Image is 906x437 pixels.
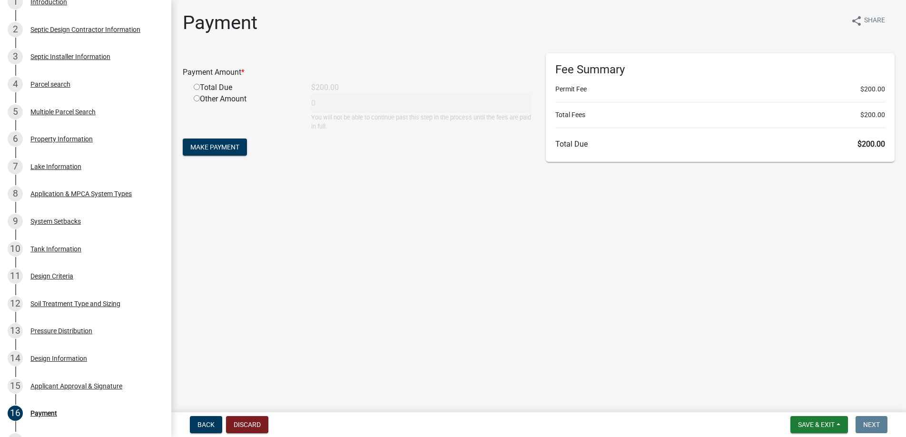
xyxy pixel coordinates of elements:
[857,139,885,149] span: $200.00
[8,378,23,394] div: 15
[8,296,23,311] div: 12
[30,218,81,225] div: System Setbacks
[555,63,885,77] h6: Fee Summary
[183,139,247,156] button: Make Payment
[30,163,81,170] div: Lake Information
[8,351,23,366] div: 14
[851,15,862,27] i: share
[187,93,304,131] div: Other Amount
[176,67,539,78] div: Payment Amount
[30,81,70,88] div: Parcel search
[30,273,73,279] div: Design Criteria
[30,410,57,417] div: Payment
[860,110,885,120] span: $200.00
[30,383,122,389] div: Applicant Approval & Signature
[187,82,304,93] div: Total Due
[8,77,23,92] div: 4
[30,136,93,142] div: Property Information
[864,15,885,27] span: Share
[863,421,880,428] span: Next
[197,421,215,428] span: Back
[856,416,887,433] button: Next
[8,268,23,284] div: 11
[190,143,239,151] span: Make Payment
[30,328,92,334] div: Pressure Distribution
[30,246,81,252] div: Tank Information
[8,214,23,229] div: 9
[8,159,23,174] div: 7
[843,11,893,30] button: shareShare
[860,84,885,94] span: $200.00
[8,406,23,421] div: 16
[190,416,222,433] button: Back
[30,190,132,197] div: Application & MPCA System Types
[8,104,23,119] div: 5
[555,84,885,94] li: Permit Fee
[30,109,96,115] div: Multiple Parcel Search
[183,11,257,34] h1: Payment
[8,241,23,257] div: 10
[30,355,87,362] div: Design Information
[555,139,885,149] h6: Total Due
[30,300,120,307] div: Soil Treatment Type and Sizing
[8,323,23,338] div: 13
[555,110,885,120] li: Total Fees
[226,416,268,433] button: Discard
[798,421,835,428] span: Save & Exit
[30,26,140,33] div: Septic Design Contractor Information
[8,131,23,147] div: 6
[30,53,110,60] div: Septic Installer Information
[8,22,23,37] div: 2
[8,186,23,201] div: 8
[790,416,848,433] button: Save & Exit
[8,49,23,64] div: 3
